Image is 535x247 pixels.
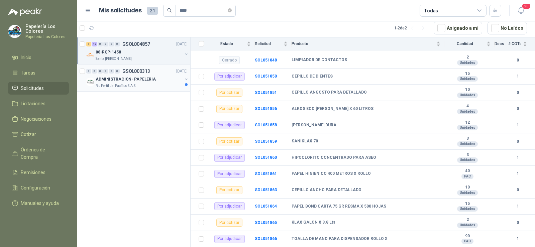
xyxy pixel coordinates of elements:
[488,22,527,34] button: No Leídos
[292,155,376,160] b: HIPOCLORITO CONCENTRADO PARA ASEO
[214,154,245,162] div: Por adjudicar
[457,206,478,212] div: Unidades
[444,217,491,223] b: 2
[508,138,527,145] b: 0
[292,188,361,193] b: CEPILLO ANCHO PARA DETALLADO
[457,109,478,114] div: Unidades
[21,146,63,161] span: Órdenes de Compra
[25,24,69,33] p: Papelería Los Colores
[255,204,277,209] b: SOL051864
[292,139,318,144] b: SANIKLAX 70
[86,67,189,89] a: 0 0 0 0 0 0 GSOL000313[DATE] Company LogoADMINISTRACIÓN- PAPELERIARio Fertil del Pacífico S.A.S.
[8,181,69,194] a: Configuración
[444,136,491,141] b: 3
[96,76,156,83] p: ADMINISTRACIÓN- PAPELERIA
[255,171,277,176] a: SOL051861
[255,37,292,50] th: Solicitud
[461,174,473,179] div: PAC
[122,42,150,46] p: GSOL004857
[86,78,94,86] img: Company Logo
[292,204,386,209] b: PAPEL BOND CARTA 75 GR RESMA X 500 HOJAS
[208,41,245,46] span: Estado
[444,55,491,60] b: 2
[21,169,45,176] span: Remisiones
[457,157,478,163] div: Unidades
[86,40,189,61] a: 9 12 0 0 0 0 GSOL004857[DATE] Company Logo08-RQP-1458Santa [PERSON_NAME]
[109,42,114,46] div: 0
[98,69,103,74] div: 0
[434,22,482,34] button: Asignado a mi
[255,220,277,225] a: SOL051865
[122,69,150,74] p: GSOL000313
[21,115,51,123] span: Negociaciones
[444,71,491,77] b: 15
[292,220,335,225] b: KLAX GALON X 3.8 Lts
[508,236,527,242] b: 1
[424,7,438,14] div: Todas
[461,239,473,244] div: PAC
[228,8,232,12] span: close-circle
[255,155,277,160] a: SOL051860
[444,201,491,207] b: 15
[8,51,69,64] a: Inicio
[103,42,108,46] div: 0
[216,186,242,194] div: Por cotizar
[508,90,527,96] b: 0
[444,104,491,109] b: 4
[8,67,69,79] a: Tareas
[292,171,371,176] b: PAPEL HIGIENICO 400 METROS X ROLLO
[208,37,255,50] th: Estado
[21,54,31,61] span: Inicio
[216,89,242,97] div: Por cotizar
[21,200,59,207] span: Manuales y ayuda
[255,41,282,46] span: Solicitud
[444,152,491,158] b: 3
[457,76,478,82] div: Unidades
[21,69,35,77] span: Tareas
[8,97,69,110] a: Licitaciones
[508,73,527,80] b: 1
[98,42,103,46] div: 0
[103,69,108,74] div: 0
[8,197,69,210] a: Manuales y ayuda
[255,90,277,95] a: SOL051851
[444,168,491,174] b: 40
[457,190,478,196] div: Unidades
[255,106,277,111] b: SOL051856
[216,105,242,113] div: Por cotizar
[21,100,45,107] span: Licitaciones
[292,57,347,63] b: LIMPIADOR DE CONTACTOS
[457,60,478,66] div: Unidades
[21,131,36,138] span: Cotizar
[92,42,97,46] div: 12
[86,69,91,74] div: 0
[508,57,527,64] b: 0
[292,123,336,128] b: [PERSON_NAME] DURA
[8,113,69,125] a: Negociaciones
[214,235,245,243] div: Por adjudicar
[508,203,527,210] b: 1
[255,123,277,127] b: SOL051858
[255,74,277,79] b: SOL051850
[8,166,69,179] a: Remisiones
[255,236,277,241] a: SOL051866
[25,35,69,39] p: Papeleria Los Colores
[255,58,277,63] a: SOL051848
[508,122,527,128] b: 1
[167,8,172,13] span: search
[522,3,531,9] span: 20
[228,7,232,14] span: close-circle
[444,185,491,190] b: 10
[115,69,120,74] div: 0
[216,137,242,145] div: Por cotizar
[508,171,527,177] b: 1
[457,125,478,130] div: Unidades
[255,188,277,192] a: SOL051863
[214,170,245,178] div: Por adjudicar
[457,223,478,228] div: Unidades
[176,41,188,47] p: [DATE]
[176,68,188,75] p: [DATE]
[96,49,121,55] p: 08-RQP-1458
